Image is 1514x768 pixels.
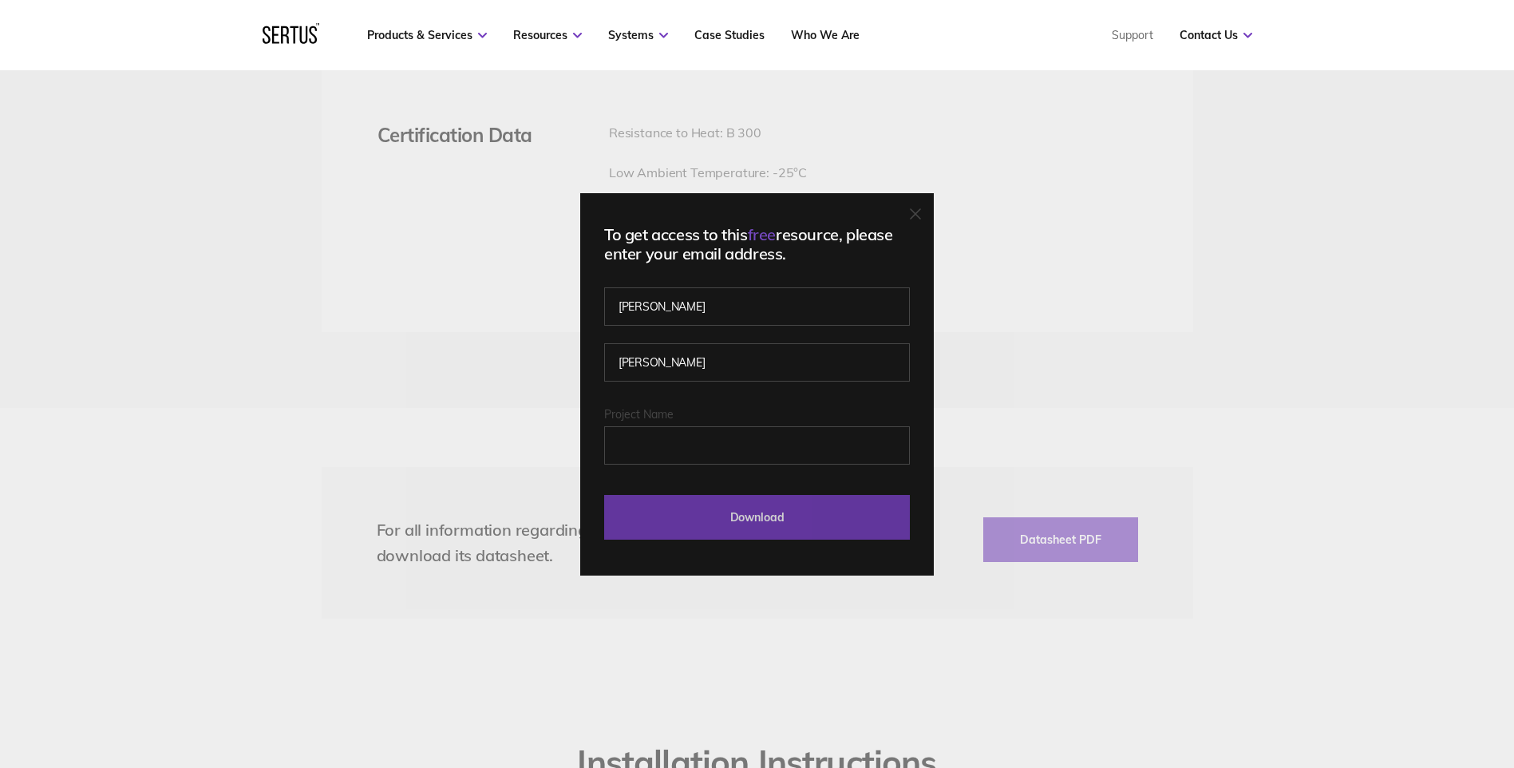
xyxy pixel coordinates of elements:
[604,495,910,540] input: Download
[604,407,674,422] span: Project Name
[1112,28,1153,42] a: Support
[1227,583,1514,768] iframe: Chat Widget
[604,287,910,326] input: First name*
[694,28,765,42] a: Case Studies
[367,28,487,42] a: Products & Services
[604,225,910,263] div: To get access to this resource, please enter your email address.
[748,224,776,244] span: free
[791,28,860,42] a: Who We Are
[608,28,668,42] a: Systems
[1180,28,1252,42] a: Contact Us
[604,343,910,382] input: Last name*
[513,28,582,42] a: Resources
